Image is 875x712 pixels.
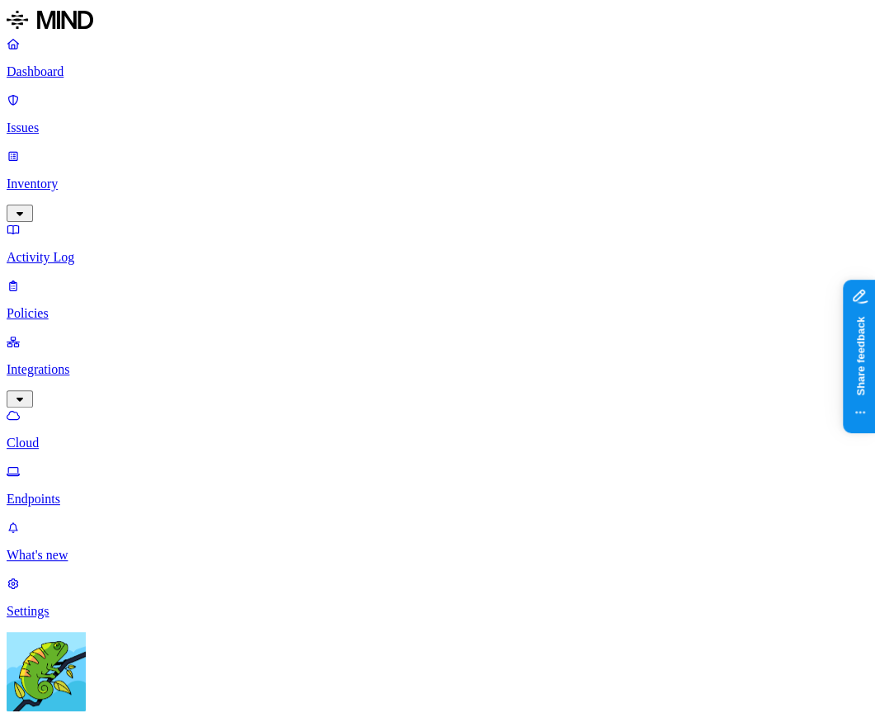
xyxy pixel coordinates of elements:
[7,408,868,450] a: Cloud
[7,520,868,563] a: What's new
[7,64,868,79] p: Dashboard
[7,306,868,321] p: Policies
[7,250,868,265] p: Activity Log
[7,632,86,711] img: Yuval Meshorer
[7,436,868,450] p: Cloud
[7,576,868,619] a: Settings
[7,7,868,36] a: MIND
[7,7,93,33] img: MIND
[7,548,868,563] p: What's new
[7,222,868,265] a: Activity Log
[7,492,868,507] p: Endpoints
[7,177,868,191] p: Inventory
[7,120,868,135] p: Issues
[7,149,868,219] a: Inventory
[7,464,868,507] a: Endpoints
[7,334,868,405] a: Integrations
[7,604,868,619] p: Settings
[7,92,868,135] a: Issues
[7,36,868,79] a: Dashboard
[7,278,868,321] a: Policies
[7,362,868,377] p: Integrations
